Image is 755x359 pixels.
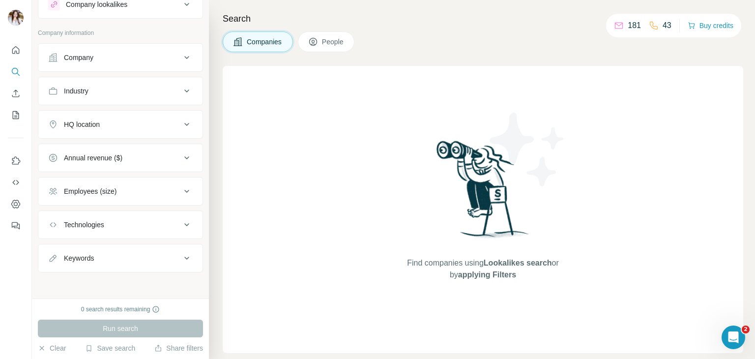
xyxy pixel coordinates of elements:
span: Companies [247,37,283,47]
img: Surfe Illustration - Woman searching with binoculars [432,138,534,248]
p: Company information [38,29,203,37]
div: HQ location [64,120,100,129]
span: Find companies using or by [404,257,561,281]
button: My lists [8,106,24,124]
span: People [322,37,345,47]
span: 2 [742,326,750,333]
div: Keywords [64,253,94,263]
span: Lookalikes search [484,259,552,267]
div: Annual revenue ($) [64,153,122,163]
button: Dashboard [8,195,24,213]
button: Buy credits [688,19,733,32]
button: Save search [85,343,135,353]
button: Share filters [154,343,203,353]
div: Employees (size) [64,186,116,196]
span: applying Filters [458,270,516,279]
button: HQ location [38,113,203,136]
button: Keywords [38,246,203,270]
button: Enrich CSV [8,85,24,102]
div: Technologies [64,220,104,230]
p: 43 [663,20,671,31]
p: 181 [628,20,641,31]
button: Clear [38,343,66,353]
iframe: Intercom live chat [722,326,745,349]
button: Company [38,46,203,69]
button: Search [8,63,24,81]
div: 0 search results remaining [81,305,160,314]
div: Company [64,53,93,62]
button: Industry [38,79,203,103]
img: Avatar [8,10,24,26]
img: Surfe Illustration - Stars [483,105,572,194]
button: Technologies [38,213,203,237]
h4: Search [223,12,743,26]
div: Industry [64,86,88,96]
button: Feedback [8,217,24,235]
button: Quick start [8,41,24,59]
button: Annual revenue ($) [38,146,203,170]
button: Use Surfe API [8,174,24,191]
button: Employees (size) [38,179,203,203]
button: Use Surfe on LinkedIn [8,152,24,170]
